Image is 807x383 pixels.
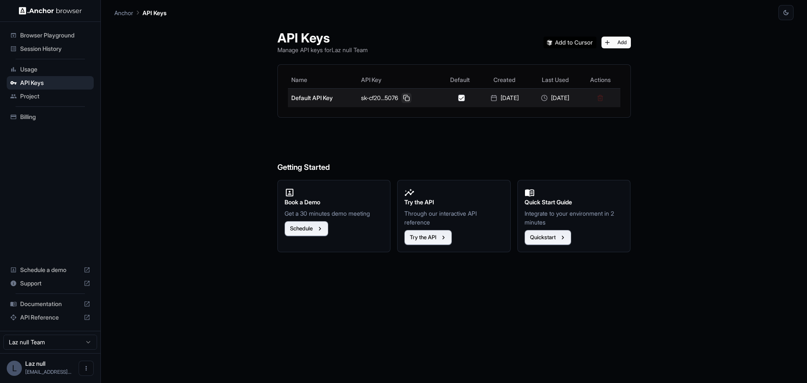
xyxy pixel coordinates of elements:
h2: Book a Demo [285,198,384,207]
button: Try the API [404,230,452,245]
th: API Key [358,71,440,88]
button: Add [601,37,631,48]
button: Quickstart [525,230,571,245]
p: Integrate to your environment in 2 minutes [525,209,624,227]
p: Get a 30 minutes demo meeting [285,209,384,218]
span: Documentation [20,300,80,308]
p: API Keys [142,8,166,17]
span: API Keys [20,79,90,87]
div: Project [7,90,94,103]
th: Created [479,71,530,88]
div: Session History [7,42,94,55]
button: Copy API key [401,93,411,103]
th: Actions [580,71,620,88]
p: Manage API keys for Laz null Team [277,45,368,54]
div: Documentation [7,297,94,311]
span: Project [20,92,90,100]
h6: Getting Started [277,128,631,174]
span: API Reference [20,313,80,322]
div: Usage [7,63,94,76]
nav: breadcrumb [114,8,166,17]
div: Schedule a demo [7,263,94,277]
span: Laz null [25,360,45,367]
button: Schedule [285,221,328,236]
p: Anchor [114,8,133,17]
div: Support [7,277,94,290]
span: dimazkid@gmail.com [25,369,71,375]
span: Billing [20,113,90,121]
h1: API Keys [277,30,368,45]
td: Default API Key [288,88,358,107]
div: [DATE] [483,94,526,102]
th: Last Used [530,71,580,88]
div: [DATE] [533,94,577,102]
th: Name [288,71,358,88]
img: Add anchorbrowser MCP server to Cursor [543,37,596,48]
h2: Try the API [404,198,504,207]
button: Open menu [79,361,94,376]
div: API Reference [7,311,94,324]
div: L [7,361,22,376]
span: Usage [20,65,90,74]
div: API Keys [7,76,94,90]
span: Browser Playground [20,31,90,40]
div: Billing [7,110,94,124]
span: Session History [20,45,90,53]
img: Anchor Logo [19,7,82,15]
span: Support [20,279,80,288]
span: Schedule a demo [20,266,80,274]
p: Through our interactive API reference [404,209,504,227]
th: Default [441,71,479,88]
div: sk-cf20...5076 [361,93,437,103]
h2: Quick Start Guide [525,198,624,207]
div: Browser Playground [7,29,94,42]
